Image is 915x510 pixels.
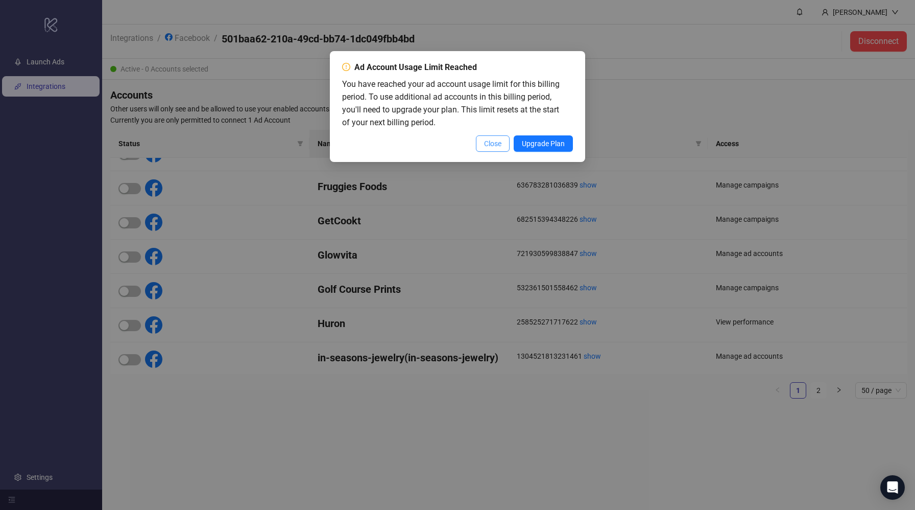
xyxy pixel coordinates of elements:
[476,135,510,152] button: Close
[342,79,560,127] span: You have reached your ad account usage limit for this billing period. To use additional ad accoun...
[880,475,905,500] div: Open Intercom Messenger
[484,140,501,148] span: Close
[514,135,573,152] button: Upgrade Plan
[354,61,477,74] div: Ad Account Usage Limit Reached
[522,140,565,148] span: Upgrade Plan
[342,63,350,71] span: exclamation-circle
